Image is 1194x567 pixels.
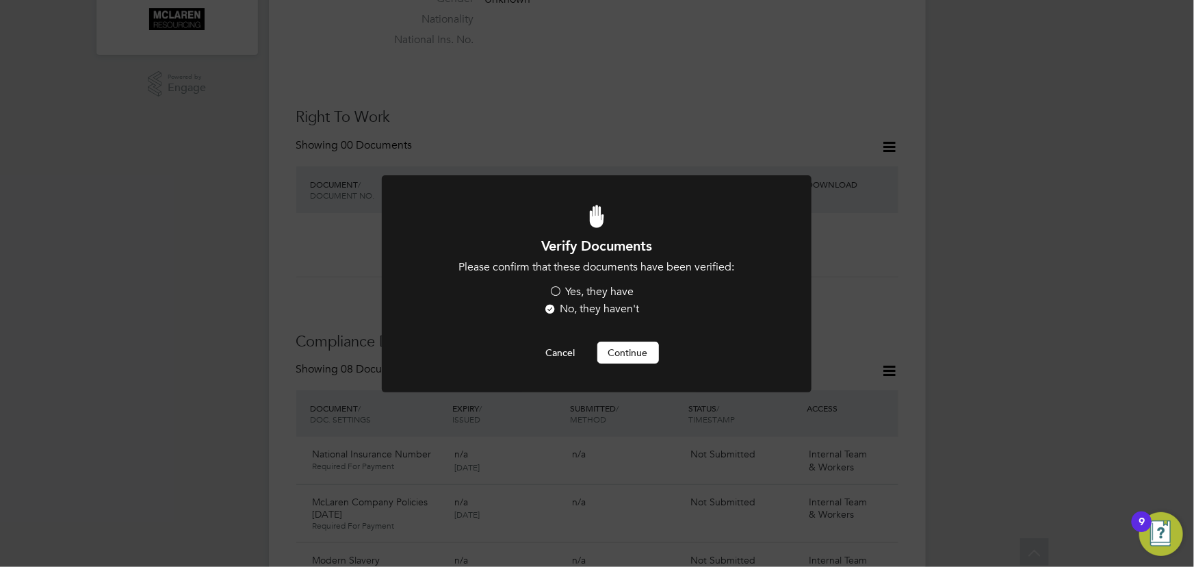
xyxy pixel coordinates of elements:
button: Cancel [535,342,586,364]
p: Please confirm that these documents have been verified: [419,260,775,275]
h1: Verify Documents [419,237,775,255]
label: No, they haven't [544,302,640,316]
div: 9 [1139,522,1145,540]
button: Open Resource Center, 9 new notifications [1139,512,1183,556]
button: Continue [597,342,659,364]
label: Yes, they have [549,285,634,299]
